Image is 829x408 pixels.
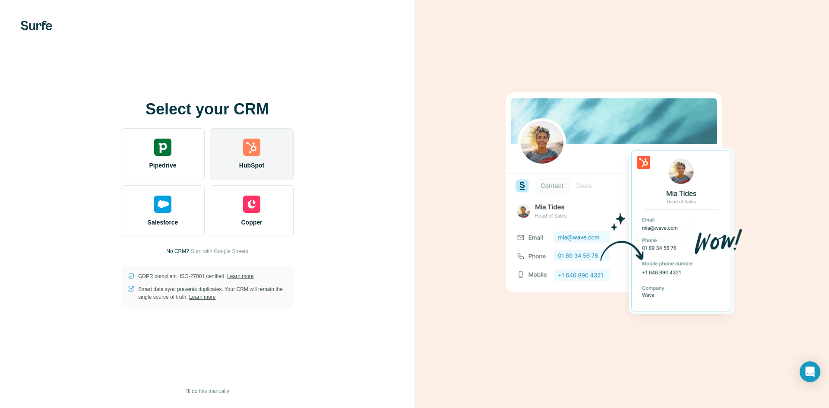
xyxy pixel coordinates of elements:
[21,21,52,30] img: Surfe's logo
[148,218,178,227] span: Salesforce
[138,272,253,280] p: GDPR compliant. ISO-27001 certified.
[239,161,264,170] span: HubSpot
[241,218,263,227] span: Copper
[189,294,215,300] a: Learn more
[227,273,253,279] a: Learn more
[179,385,235,398] button: I’ll do this manually
[149,161,176,170] span: Pipedrive
[154,139,171,156] img: pipedrive's logo
[243,139,260,156] img: hubspot's logo
[185,387,229,395] span: I’ll do this manually
[166,247,189,255] p: No CRM?
[501,79,743,329] img: HUBSPOT image
[191,247,248,255] button: Start with Google Sheets
[154,196,171,213] img: salesforce's logo
[243,196,260,213] img: copper's logo
[800,361,820,382] div: Open Intercom Messenger
[138,285,287,301] p: Smart data sync prevents duplicates. Your CRM will remain the single source of truth.
[121,101,294,118] h1: Select your CRM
